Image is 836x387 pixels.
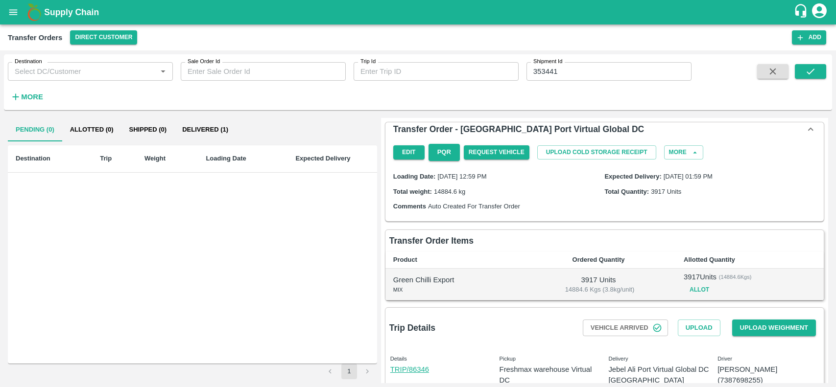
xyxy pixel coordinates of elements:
[428,203,520,210] span: Auto Created For Transfer Order
[389,234,474,248] h6: Transfer Order Items
[21,93,43,101] strong: More
[70,30,137,45] button: Select DC
[526,62,692,81] input: Enter Shipment ID
[664,173,713,180] span: [DATE] 01:59 PM
[684,272,717,282] p: 3917 Units
[11,65,154,78] input: Select DC/Customer
[188,58,220,66] label: Sale Order Id
[604,173,661,180] label: Expected Delivery:
[393,203,426,210] label: Comments
[44,7,99,17] b: Supply Chain
[608,364,710,386] p: Jebel Ali Port Virtual Global DC [GEOGRAPHIC_DATA]
[100,155,112,162] b: Trip
[354,62,519,81] input: Enter Trip ID
[500,364,601,386] p: Freshmax warehouse Virtual DC
[651,188,681,195] span: 3917 Units
[792,30,826,45] button: Add
[732,319,816,337] button: Upload Weighment
[321,364,377,379] nav: pagination navigation
[717,356,732,362] span: Driver
[15,58,42,66] label: Destination
[604,188,649,195] label: Total Quantity:
[24,2,44,22] img: logo
[393,188,432,195] label: Total weight:
[393,173,436,180] label: Loading Date:
[385,122,824,136] div: Transfer Order - [GEOGRAPHIC_DATA] Port Virtual Global DC
[2,1,24,23] button: open drawer
[678,319,720,337] button: Upload
[144,155,166,162] b: Weight
[429,144,460,161] button: PQR
[793,3,811,21] div: customer-support
[717,364,819,386] p: [PERSON_NAME] (7387698255)
[121,118,175,141] button: Shipped (0)
[464,145,529,159] button: Request Vehicle
[62,118,121,141] button: Allotted (0)
[16,155,50,162] b: Destination
[684,256,735,263] b: Allotted Quantity
[393,122,644,136] h6: Transfer Order - [GEOGRAPHIC_DATA] Port Virtual Global DC
[174,118,236,141] button: Delivered (1)
[719,273,752,281] span: ( 14884.6 Kgs)
[295,155,350,162] b: Expected Delivery
[157,65,169,78] button: Open
[181,62,346,81] input: Enter Sale Order Id
[583,319,668,337] button: Vehicle Arrived
[44,5,793,19] a: Supply Chain
[811,2,828,23] div: account of current user
[537,145,656,159] button: Upload Cold Storage Receipt
[8,118,62,141] button: Pending (0)
[390,365,429,373] a: TRIP/86346
[608,356,628,362] span: Delivery
[8,89,46,105] button: More
[437,173,486,180] span: [DATE] 12:59 PM
[393,287,403,293] span: MIX
[393,145,425,159] button: Edit
[393,274,513,285] p: Green Chilli Export
[389,321,435,335] h6: Trip Details
[360,58,376,66] label: Trip Id
[500,356,516,362] span: Pickup
[533,58,562,66] label: Shipment Id
[341,364,357,379] button: page 1
[664,145,703,159] button: More
[390,356,407,362] span: Details
[529,274,668,285] p: 3917 Units
[531,285,668,295] span: 14884.6 Kgs (3.8kg/unit)
[393,256,417,263] b: Product
[684,283,715,297] button: Allot
[573,256,625,263] b: Ordered Quantity
[8,31,62,44] div: Transfer Orders
[434,188,465,195] span: 14884.6 kg
[206,155,246,162] b: Loading Date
